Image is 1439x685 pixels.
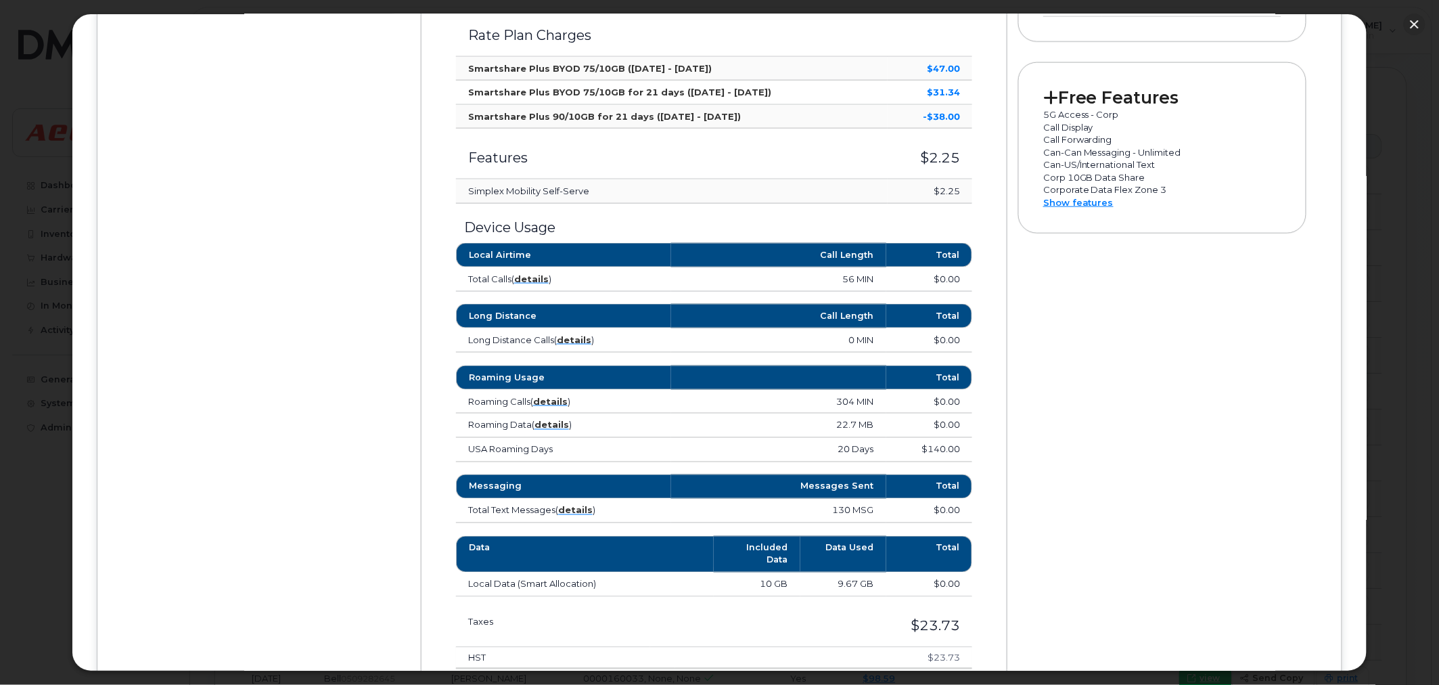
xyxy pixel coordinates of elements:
td: USA Roaming Days [456,438,671,462]
td: Long Distance Calls [456,328,671,353]
td: Local Data (Smart Allocation) [456,573,714,597]
td: Roaming Data [456,414,671,438]
h4: $23.73 [687,653,960,663]
td: 10 GB [714,573,800,597]
td: $2.25 [888,179,972,204]
th: Messaging [456,474,671,499]
h3: Features [468,150,875,165]
td: $0.00 [886,267,972,292]
th: Call Length [671,304,886,328]
th: Call Length [671,243,886,267]
p: Can-Can Messaging - Unlimited [1043,146,1281,159]
td: 9.67 GB [800,573,886,597]
td: 304 MIN [671,390,886,414]
td: $0.00 [886,499,972,523]
h3: Device Usage [456,220,972,235]
td: 130 MSG [671,499,886,523]
th: Total [886,304,972,328]
a: details [533,396,568,407]
td: 22.7 MB [671,414,886,438]
th: Total [886,366,972,390]
p: Corp 10GB Data Share [1043,171,1281,184]
th: Long Distance [456,304,671,328]
td: Simplex Mobility Self-Serve [456,179,888,204]
td: $0.00 [886,414,972,438]
td: 0 MIN [671,328,886,353]
td: 56 MIN [671,267,886,292]
td: $0.00 [886,328,972,353]
th: Local Airtime [456,243,671,267]
th: Data Used [800,536,886,573]
th: Total [886,474,972,499]
span: ( ) [532,420,572,430]
th: Data [456,536,714,573]
td: 20 Days [671,438,886,462]
td: $0.00 [886,390,972,414]
th: Roaming Usage [456,366,671,390]
p: Can-US/International Text [1043,158,1281,171]
td: Roaming Calls [456,390,671,414]
a: details [534,420,569,430]
h3: $23.73 [662,619,960,634]
td: $0.00 [886,573,972,597]
a: details [514,273,549,284]
th: Total [886,243,972,267]
th: Total [886,536,972,573]
td: $140.00 [886,438,972,462]
p: Call Forwarding [1043,133,1281,146]
td: Total Calls [456,267,671,292]
p: Corporate Data Flex Zone 3 [1043,183,1281,196]
span: ( ) [511,273,551,284]
th: Messages Sent [671,474,886,499]
span: ( ) [555,505,595,516]
a: Show features [1043,197,1114,208]
th: Included Data [714,536,800,573]
h4: HST [468,653,663,663]
td: Total Text Messages [456,499,671,523]
span: ( ) [554,334,594,345]
h3: $2.25 [900,150,960,165]
a: details [558,505,593,516]
a: details [557,334,591,345]
span: ( ) [530,396,570,407]
h3: Taxes [468,617,638,627]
